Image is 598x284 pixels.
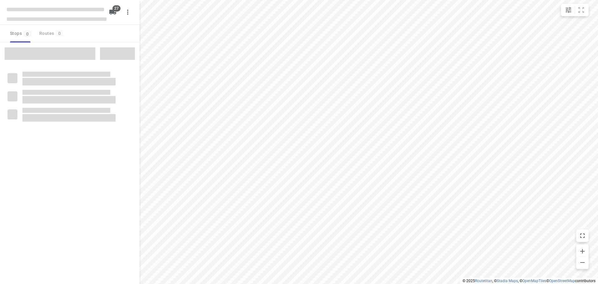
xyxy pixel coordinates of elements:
[549,279,575,283] a: OpenStreetMap
[463,279,596,283] li: © 2025 , © , © © contributors
[522,279,546,283] a: OpenMapTiles
[562,4,575,16] button: Map settings
[475,279,492,283] a: Routetitan
[497,279,518,283] a: Stadia Maps
[561,4,589,16] div: small contained button group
